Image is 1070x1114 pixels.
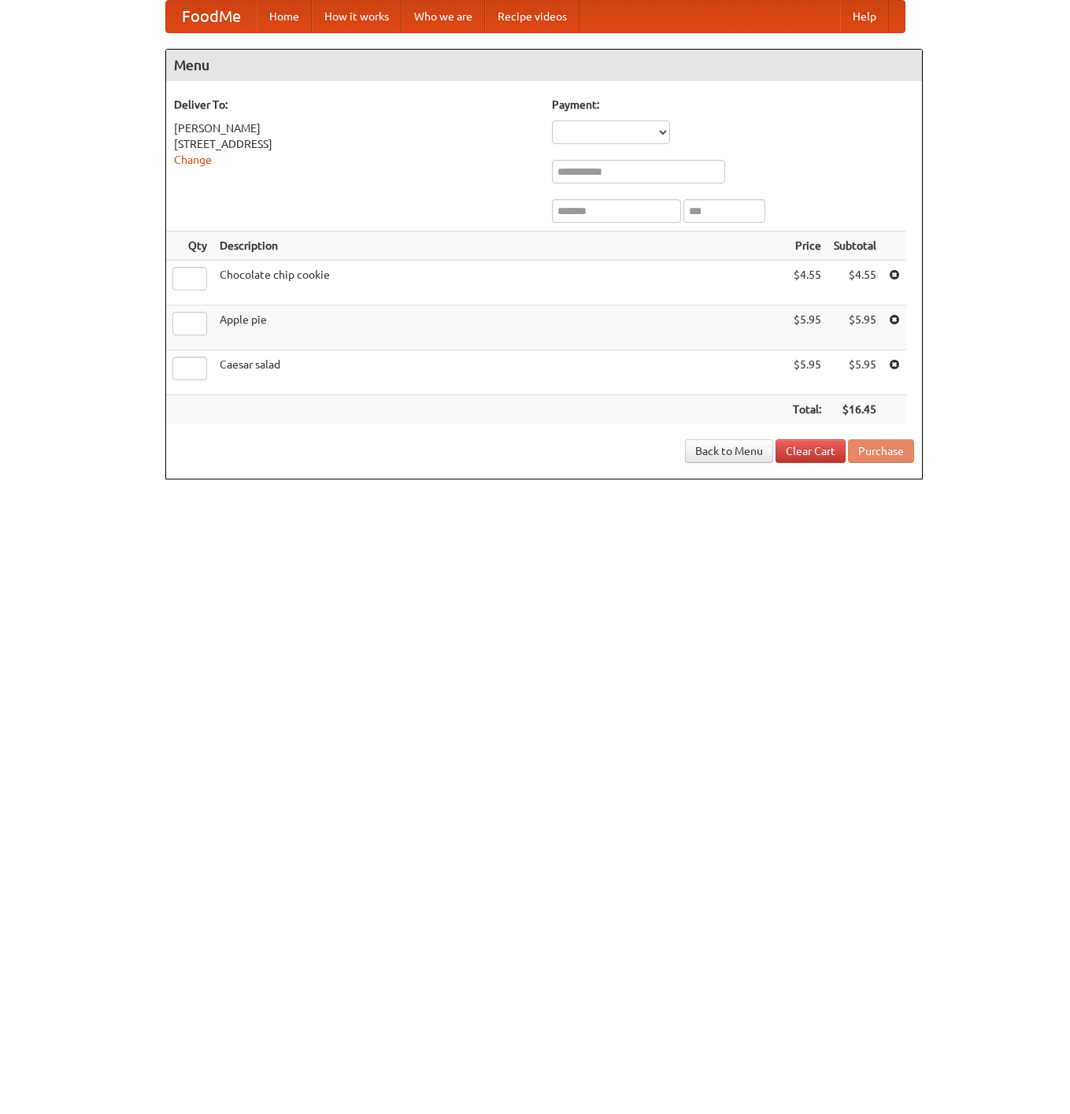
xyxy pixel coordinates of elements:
[787,350,827,395] td: $5.95
[485,1,579,32] a: Recipe videos
[213,261,787,305] td: Chocolate chip cookie
[213,350,787,395] td: Caesar salad
[174,97,536,113] h5: Deliver To:
[827,231,883,261] th: Subtotal
[827,395,883,424] th: $16.45
[787,305,827,350] td: $5.95
[827,305,883,350] td: $5.95
[685,439,773,463] a: Back to Menu
[827,261,883,305] td: $4.55
[213,305,787,350] td: Apple pie
[827,350,883,395] td: $5.95
[402,1,485,32] a: Who we are
[776,439,846,463] a: Clear Cart
[312,1,402,32] a: How it works
[166,231,213,261] th: Qty
[848,439,914,463] button: Purchase
[166,50,922,81] h4: Menu
[787,261,827,305] td: $4.55
[174,136,536,152] div: [STREET_ADDRESS]
[787,231,827,261] th: Price
[174,154,212,166] a: Change
[552,97,914,113] h5: Payment:
[787,395,827,424] th: Total:
[213,231,787,261] th: Description
[174,120,536,136] div: [PERSON_NAME]
[840,1,889,32] a: Help
[257,1,312,32] a: Home
[166,1,257,32] a: FoodMe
